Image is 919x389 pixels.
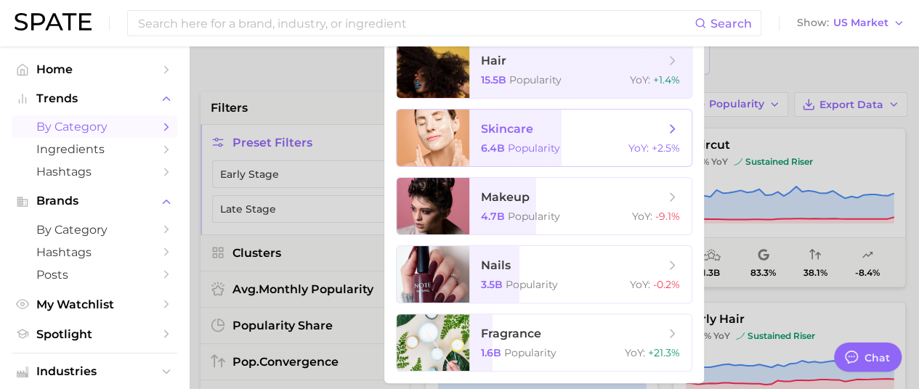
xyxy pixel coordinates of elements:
span: 3.5b [481,278,503,291]
span: Show [797,19,829,27]
span: Spotlight [36,327,153,341]
a: My Watchlist [12,293,177,316]
span: -9.1% [655,210,680,223]
span: makeup [481,190,530,204]
a: Hashtags [12,241,177,263]
button: Brands [12,190,177,212]
ul: 2.Choosing Category [384,29,704,383]
span: Popularity [506,278,558,291]
span: Trends [36,92,153,105]
span: Industries [36,365,153,378]
span: YoY : [625,346,645,359]
span: Home [36,62,153,76]
span: YoY : [632,210,652,223]
span: +1.4% [653,73,680,86]
a: Hashtags [12,160,177,183]
span: by Category [36,120,153,134]
span: by Category [36,223,153,237]
span: Popularity [508,142,560,155]
span: +2.5% [652,142,680,155]
span: Popularity [508,210,560,223]
img: SPATE [15,13,92,30]
span: 6.4b [481,142,505,155]
span: Ingredients [36,142,153,156]
span: 4.7b [481,210,505,223]
span: YoY : [630,73,650,86]
span: fragrance [481,327,541,340]
a: Posts [12,263,177,286]
span: YoY : [630,278,650,291]
span: skincare [481,122,533,136]
span: -0.2% [653,278,680,291]
span: Brands [36,194,153,208]
input: Search here for a brand, industry, or ingredient [137,11,695,36]
button: ShowUS Market [793,14,908,33]
a: by Category [12,218,177,241]
span: US Market [833,19,888,27]
span: My Watchlist [36,298,153,311]
button: Trends [12,88,177,110]
span: Popularity [509,73,562,86]
span: Search [710,17,752,30]
a: by Category [12,115,177,138]
span: Hashtags [36,245,153,259]
span: 1.6b [481,346,501,359]
span: 15.5b [481,73,506,86]
span: +21.3% [648,346,680,359]
span: Posts [36,268,153,282]
span: Popularity [504,346,556,359]
a: Ingredients [12,138,177,160]
span: Hashtags [36,165,153,179]
a: Home [12,58,177,81]
span: hair [481,54,506,67]
span: nails [481,258,511,272]
span: YoY : [628,142,649,155]
a: Spotlight [12,323,177,345]
button: Industries [12,361,177,382]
